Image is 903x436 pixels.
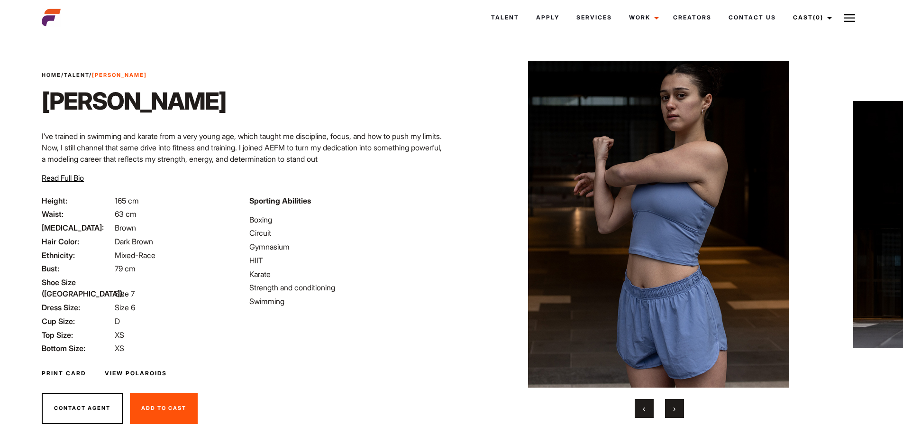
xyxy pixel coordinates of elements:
[42,393,123,424] button: Contact Agent
[844,12,855,24] img: Burger icon
[42,195,113,206] span: Height:
[42,329,113,341] span: Top Size:
[115,343,124,353] span: XS
[42,172,84,184] button: Read Full Bio
[249,214,446,225] li: Boxing
[620,5,665,30] a: Work
[42,263,113,274] span: Bust:
[42,236,113,247] span: Hair Color:
[42,87,226,115] h1: [PERSON_NAME]
[42,302,113,313] span: Dress Size:
[42,315,113,327] span: Cup Size:
[249,269,446,280] li: Karate
[673,404,675,413] span: Next
[813,14,823,21] span: (0)
[115,303,135,312] span: Size 6
[141,405,186,411] span: Add To Cast
[528,5,568,30] a: Apply
[115,196,139,205] span: 165 cm
[720,5,784,30] a: Contact Us
[105,369,167,378] a: View Polaroids
[249,196,311,205] strong: Sporting Abilities
[115,250,155,260] span: Mixed-Race
[115,237,153,246] span: Dark Brown
[115,223,136,232] span: Brown
[42,277,113,299] span: Shoe Size ([GEOGRAPHIC_DATA]):
[249,227,446,239] li: Circuit
[42,71,147,79] span: / /
[42,343,113,354] span: Bottom Size:
[249,255,446,266] li: HIIT
[42,208,113,220] span: Waist:
[42,173,84,183] span: Read Full Bio
[115,289,135,298] span: Size 7
[64,72,89,78] a: Talent
[115,209,137,219] span: 63 cm
[115,316,120,326] span: D
[249,241,446,252] li: Gymnasium
[115,330,124,340] span: XS
[42,72,61,78] a: Home
[42,130,446,165] p: I’ve trained in swimming and karate from a very young age, which taught me discipline, focus, and...
[42,8,61,27] img: cropped-aefm-brand-fav-22-square.png
[42,222,113,233] span: [MEDICAL_DATA]:
[483,5,528,30] a: Talent
[249,296,446,307] li: Swimming
[42,369,86,378] a: Print Card
[130,393,198,424] button: Add To Cast
[42,250,113,261] span: Ethnicity:
[784,5,838,30] a: Cast(0)
[643,404,645,413] span: Previous
[568,5,620,30] a: Services
[92,72,147,78] strong: [PERSON_NAME]
[665,5,720,30] a: Creators
[115,264,136,273] span: 79 cm
[249,282,446,293] li: Strength and conditioning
